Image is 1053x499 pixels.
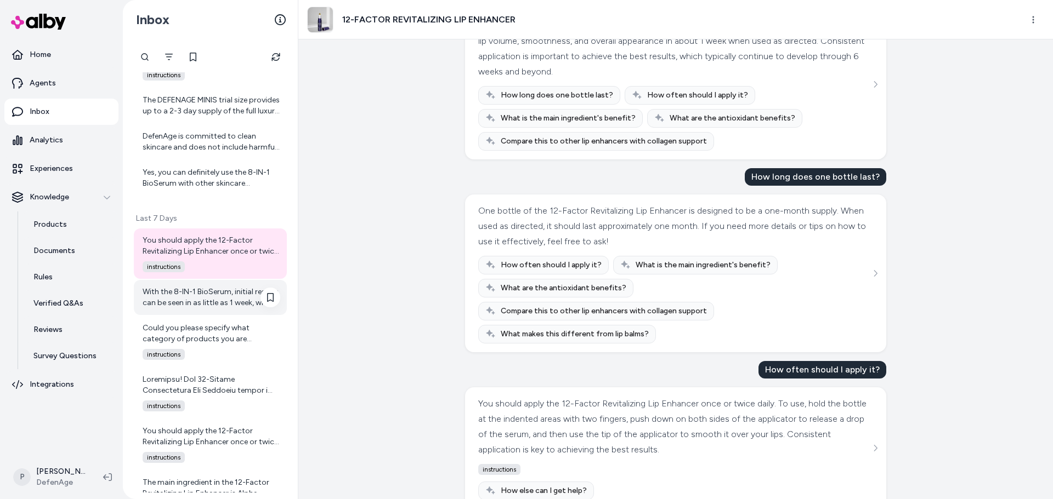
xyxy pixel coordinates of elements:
a: Products [22,211,118,238]
span: How often should I apply it? [501,260,602,271]
div: Yes, you can definitely use the 8-IN-1 BioSerum with other skincare products. Due to its unique f... [143,167,280,189]
a: Agents [4,70,118,96]
p: Knowledge [30,192,69,203]
div: With the 12-Factor Revitalizing Lip Enhancer, many users may start to notice initial improvements... [478,18,870,79]
button: See more [869,267,882,280]
a: Home [4,42,118,68]
div: DefenAge is committed to clean skincare and does not include harmful ingredients in its products.... [143,131,280,153]
img: lip-serum-v3.jpg [308,7,333,32]
span: instructions [143,452,185,463]
span: What is the main ingredient's benefit? [636,260,771,271]
div: How long does one bottle last? [745,168,886,186]
a: Could you please specify what category of products you are interested in? For example, are you lo... [134,316,287,366]
img: alby Logo [11,14,66,30]
p: Agents [30,78,56,89]
button: Filter [158,46,180,68]
a: Inbox [4,99,118,125]
span: P [13,468,31,486]
h2: Inbox [136,12,169,28]
p: Experiences [30,163,73,174]
span: instructions [478,464,520,475]
div: How often should I apply it? [758,361,886,378]
span: How often should I apply it? [647,90,748,101]
h3: 12-FACTOR REVITALIZING LIP ENHANCER [342,13,516,26]
a: Yes, you can definitely use the 8-IN-1 BioSerum with other skincare products. Due to its unique f... [134,160,287,196]
div: With the 8-IN-1 BioSerum, initial results can be seen in as little as 1 week, with the full range... [143,286,280,308]
p: Products [33,219,67,230]
a: Experiences [4,156,118,182]
div: You should apply the 12-Factor Revitalizing Lip Enhancer once or twice daily. To use, hold the bo... [143,426,280,448]
a: Rules [22,264,118,290]
span: What are the antioxidant benefits? [670,113,795,124]
button: See more [869,78,882,91]
p: Verified Q&As [33,298,83,309]
button: See more [869,441,882,455]
a: Analytics [4,127,118,153]
div: The DEFENAGE MINIS trial size provides up to a 2-3 day supply of the full luxury skincare regimen... [143,95,280,117]
a: Integrations [4,371,118,398]
p: Last 7 Days [134,213,287,224]
span: What makes this different from lip balms? [501,329,649,340]
p: Reviews [33,324,63,335]
span: Compare this to other lip enhancers with collagen support [501,136,707,147]
span: How else can I get help? [501,485,587,496]
a: DefenAge is committed to clean skincare and does not include harmful ingredients in its products.... [134,124,287,159]
div: Loremipsu! Dol 32-Sitame Consectetura Eli Seddoeiu tempor i utlaboreetdol magnaali en adm veni qu... [143,374,280,396]
div: You should apply the 12-Factor Revitalizing Lip Enhancer once or twice daily. To use, hold the bo... [478,396,870,457]
p: Inbox [30,106,49,117]
p: Rules [33,272,53,283]
a: You should apply the 12-Factor Revitalizing Lip Enhancer once or twice daily. To use, hold the bo... [134,228,287,279]
p: Analytics [30,135,63,146]
div: One bottle of the 12-Factor Revitalizing Lip Enhancer is designed to be a one-month supply. When ... [478,203,870,249]
a: Verified Q&As [22,290,118,317]
span: instructions [143,261,185,272]
span: What is the main ingredient's benefit? [501,113,636,124]
span: Compare this to other lip enhancers with collagen support [501,306,707,317]
a: Loremipsu! Dol 32-Sitame Consectetura Eli Seddoeiu tempor i utlaboreetdol magnaali en adm veni qu... [134,368,287,418]
p: [PERSON_NAME] [36,466,86,477]
a: Reviews [22,317,118,343]
span: How long does one bottle last? [501,90,613,101]
button: Refresh [265,46,287,68]
button: P[PERSON_NAME]DefenAge [7,460,94,495]
div: The main ingredient in the 12-Factor Revitalizing Lip Enhancer is Alpha-Defensin 5. This exclusiv... [143,477,280,499]
div: You should apply the 12-Factor Revitalizing Lip Enhancer once or twice daily. To use, hold the bo... [143,235,280,257]
span: instructions [143,400,185,411]
span: instructions [143,349,185,360]
a: Survey Questions [22,343,118,369]
a: You should apply the 12-Factor Revitalizing Lip Enhancer once or twice daily. To use, hold the bo... [134,419,287,469]
a: Documents [22,238,118,264]
a: The DEFENAGE MINIS trial size provides up to a 2-3 day supply of the full luxury skincare regimen... [134,88,287,123]
button: Knowledge [4,184,118,210]
span: DefenAge [36,477,86,488]
p: Survey Questions [33,351,97,362]
p: Home [30,49,51,60]
span: What are the antioxidant benefits? [501,283,626,294]
a: With the 8-IN-1 BioSerum, initial results can be seen in as little as 1 week, with the full range... [134,280,287,315]
p: Integrations [30,379,74,390]
span: instructions [143,70,185,81]
div: Could you please specify what category of products you are interested in? For example, are you lo... [143,323,280,345]
p: Documents [33,245,75,256]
